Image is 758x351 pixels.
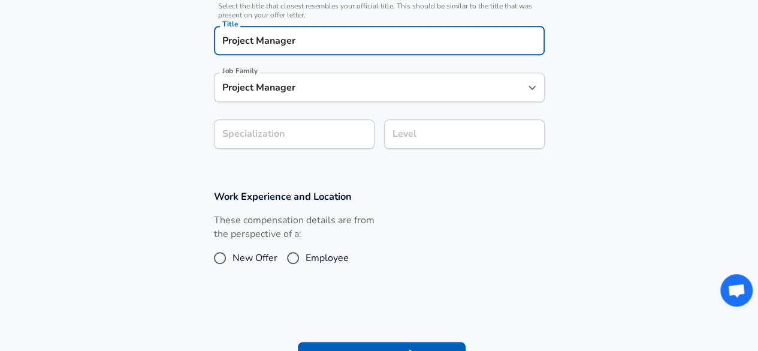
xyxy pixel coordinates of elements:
span: Employee [306,251,349,265]
span: New Offer [232,251,277,265]
span: Select the title that closest resembles your official title. This should be similar to the title ... [214,2,545,20]
h3: Work Experience and Location [214,190,545,203]
label: Job Family [222,67,258,74]
label: Title [222,20,238,28]
button: Open [524,79,540,96]
label: These compensation details are from the perspective of a: [214,214,375,241]
input: Specialization [214,119,375,149]
input: Software Engineer [219,31,539,50]
div: Open chat [720,274,753,307]
input: L3 [389,125,539,143]
input: Software Engineer [219,78,521,97]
